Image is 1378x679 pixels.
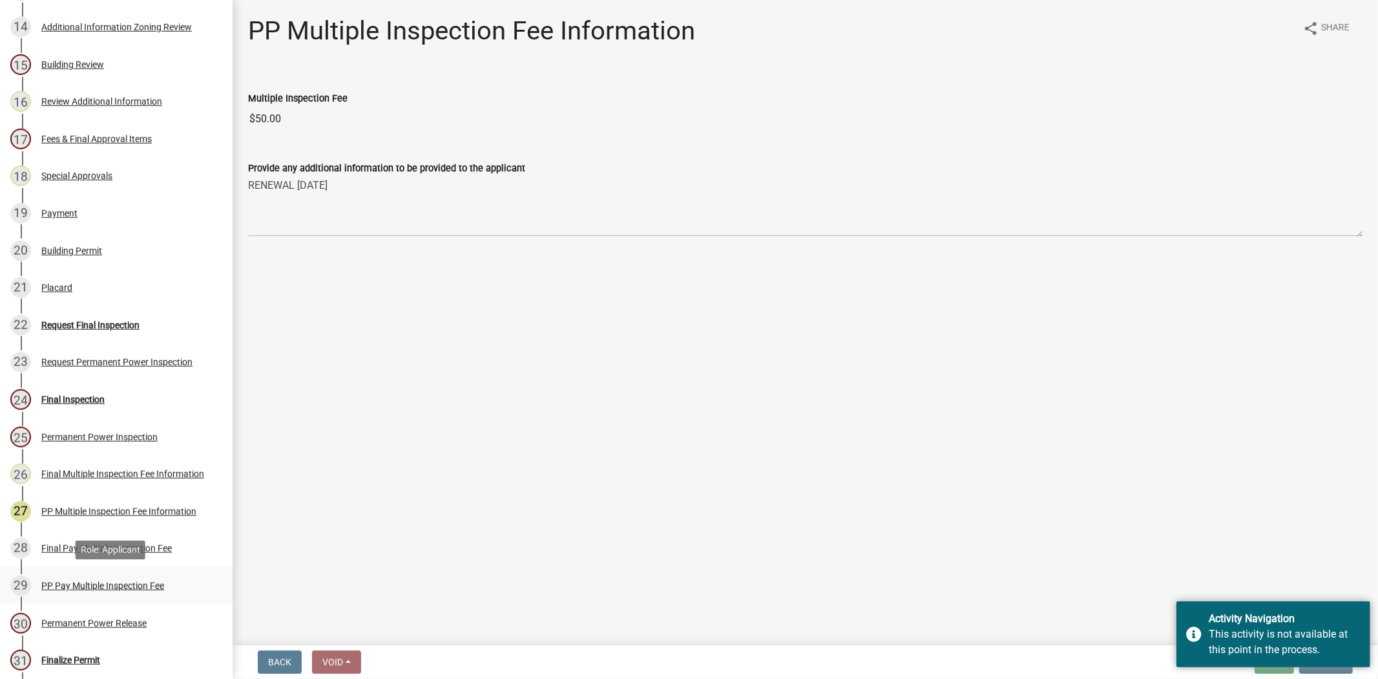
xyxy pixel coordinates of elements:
div: Building Permit [41,246,102,255]
div: 22 [10,315,31,336]
div: 14 [10,17,31,38]
div: Placard [41,283,72,292]
div: Review Additional Information [41,97,162,106]
span: Share [1321,21,1350,36]
button: Void [312,651,361,674]
div: Activity Navigation [1209,611,1361,627]
div: Special Approvals [41,171,112,180]
div: 31 [10,650,31,671]
div: 29 [10,576,31,596]
div: Role: Applicant [76,541,145,559]
span: Void [322,657,343,667]
button: Back [258,651,302,674]
label: Multiple Inspection Fee [248,94,348,103]
div: 19 [10,203,31,224]
h1: PP Multiple Inspection Fee Information [248,16,695,47]
div: 20 [10,241,31,261]
div: Building Review [41,60,104,69]
div: 21 [10,277,31,298]
div: Additional Information Zoning Review [41,23,192,32]
div: 24 [10,389,31,410]
span: Back [268,657,291,667]
div: Request Permanent Power Inspection [41,358,193,367]
label: Provide any additional information to be provided to the applicant [248,164,525,173]
div: 23 [10,352,31,372]
div: 27 [10,501,31,522]
div: PP Pay Multiple Inspection Fee [41,581,164,590]
div: 26 [10,464,31,484]
div: 18 [10,166,31,186]
i: share [1303,21,1319,36]
div: Permanent Power Release [41,619,147,628]
div: Permanent Power Inspection [41,433,158,442]
div: Request Final Inspection [41,321,140,330]
div: Payment [41,209,78,218]
div: PP Multiple Inspection Fee Information [41,507,196,516]
div: Final Inspection [41,395,105,404]
div: 30 [10,613,31,634]
div: 28 [10,538,31,559]
div: Fees & Final Approval Items [41,135,152,144]
div: Finalize Permit [41,656,100,665]
div: Final Multiple Inspection Fee Information [41,469,204,479]
div: 25 [10,427,31,447]
div: 16 [10,91,31,112]
button: shareShare [1293,16,1360,41]
div: 17 [10,129,31,149]
div: 15 [10,54,31,75]
div: This activity is not available at this point in the process. [1209,627,1361,658]
div: Final Pay Multiple Inspection Fee [41,544,172,553]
